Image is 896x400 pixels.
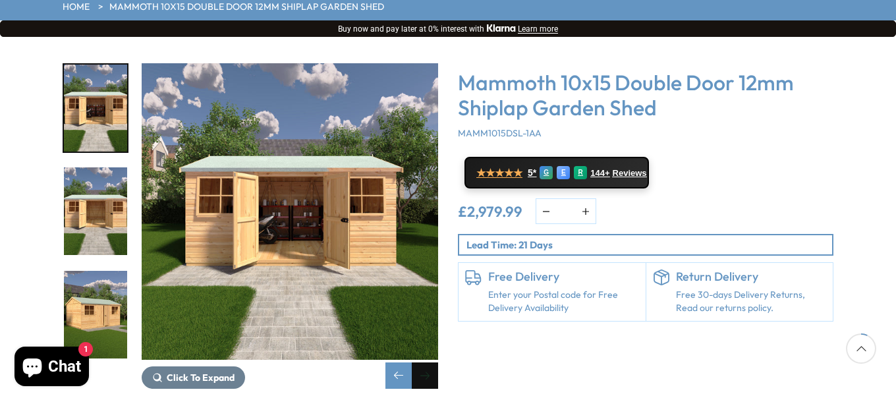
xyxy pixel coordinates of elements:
div: Previous slide [385,362,412,389]
div: E [557,166,570,179]
a: ★★★★★ 5* G E R 144+ Reviews [464,157,649,188]
span: Click To Expand [167,372,235,384]
p: Lead Time: 21 Days [466,238,832,252]
a: Enter your Postal code for Free Delivery Availability [488,289,639,314]
div: 38 / 41 [63,166,128,256]
h6: Free Delivery [488,270,639,284]
img: MAMMOTH10X15_GARDEN_FRONT_LIFE_200x200.jpg [64,65,127,152]
span: 144+ [590,168,609,179]
span: ★★★★★ [476,167,522,179]
div: 37 / 41 [63,63,128,154]
h3: Mammoth 10x15 Double Door 12mm Shiplap Garden Shed [458,70,833,121]
div: 37 / 41 [142,63,438,389]
h6: Return Delivery [676,270,827,284]
img: Mammoth 10x15 Double Door 12mm Shiplap Garden Shed [142,63,438,360]
div: 39 / 41 [63,270,128,360]
a: HOME [63,1,90,14]
button: Click To Expand [142,366,245,389]
div: G [540,166,553,179]
a: Mammoth 10x15 Double Door 12mm Shiplap Garden Shed [109,1,384,14]
span: Reviews [613,168,647,179]
div: Next slide [412,362,438,389]
img: MAMMOTH10X15_GARDEN_LH_200x200.jpg [64,271,127,358]
span: MAMM1015DSL-1AA [458,127,542,139]
p: Free 30-days Delivery Returns, Read our returns policy. [676,289,827,314]
ins: £2,979.99 [458,204,522,219]
img: MAMMOTH10X15_GARDEN_FRONT-OPEN_200x200.jpg [64,167,127,255]
inbox-online-store-chat: Shopify online store chat [11,347,93,389]
div: R [574,166,587,179]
